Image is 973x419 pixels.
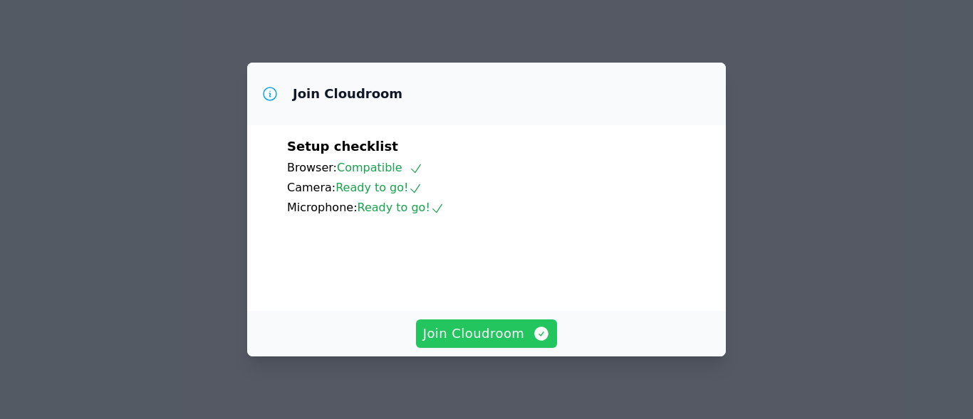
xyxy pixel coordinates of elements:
[358,201,444,214] span: Ready to go!
[335,181,422,194] span: Ready to go!
[423,324,551,344] span: Join Cloudroom
[416,319,558,348] button: Join Cloudroom
[287,139,398,154] span: Setup checklist
[337,161,423,174] span: Compatible
[293,85,402,102] h3: Join Cloudroom
[287,201,358,214] span: Microphone:
[287,161,337,174] span: Browser:
[287,181,335,194] span: Camera:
